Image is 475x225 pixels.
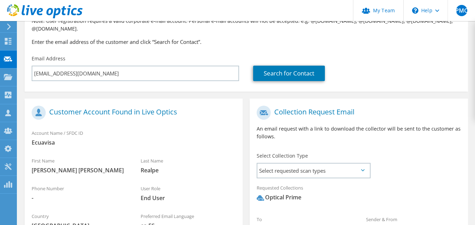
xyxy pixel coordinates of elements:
p: An email request with a link to download the collector will be sent to the customer as follows. [257,125,461,140]
span: Select requested scan types [257,164,370,178]
div: User Role [134,181,243,205]
label: Select Collection Type [257,152,308,159]
a: Search for Contact [253,66,325,81]
div: Account Name / SFDC ID [25,126,243,150]
span: Ecuavisa [32,139,236,146]
label: Email Address [32,55,65,62]
h1: Collection Request Email [257,106,457,120]
svg: \n [412,7,418,14]
span: PMC [456,5,467,16]
div: First Name [25,153,134,178]
div: Optical Prime [257,193,301,201]
h3: Enter the email address of the customer and click “Search for Contact”. [32,38,461,46]
span: End User [141,194,236,202]
span: Realpe [141,166,236,174]
div: Phone Number [25,181,134,205]
div: Last Name [134,153,243,178]
span: [PERSON_NAME] [PERSON_NAME] [32,166,127,174]
p: Note: User registration requires a valid corporate e-mail account. Personal e-mail accounts will ... [32,17,461,33]
div: Requested Collections [250,180,468,209]
span: - [32,194,127,202]
h1: Customer Account Found in Live Optics [32,106,232,120]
